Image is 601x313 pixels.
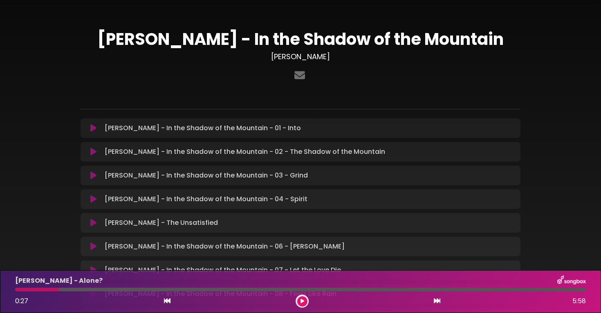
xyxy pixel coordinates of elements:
[572,296,586,306] span: 5:58
[105,123,301,133] p: [PERSON_NAME] - In the Shadow of the Mountain - 01 - Into
[81,52,520,61] h3: [PERSON_NAME]
[557,275,586,286] img: songbox-logo-white.png
[105,218,218,228] p: [PERSON_NAME] - The Unsatisfied
[15,296,28,306] span: 0:27
[105,242,345,251] p: [PERSON_NAME] - In the Shadow of the Mountain - 06 - [PERSON_NAME]
[105,265,341,275] p: [PERSON_NAME] - In the Shadow of the Mountain - 07 - Let the Love Die
[15,276,103,286] p: [PERSON_NAME] - Alone?
[105,194,307,204] p: [PERSON_NAME] - In the Shadow of the Mountain - 04 - Spirit
[105,147,385,157] p: [PERSON_NAME] - In the Shadow of the Mountain - 02 - The Shadow of the Mountain
[105,171,308,180] p: [PERSON_NAME] - In the Shadow of the Mountain - 03 - Grind
[81,29,520,49] h1: [PERSON_NAME] - In the Shadow of the Mountain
